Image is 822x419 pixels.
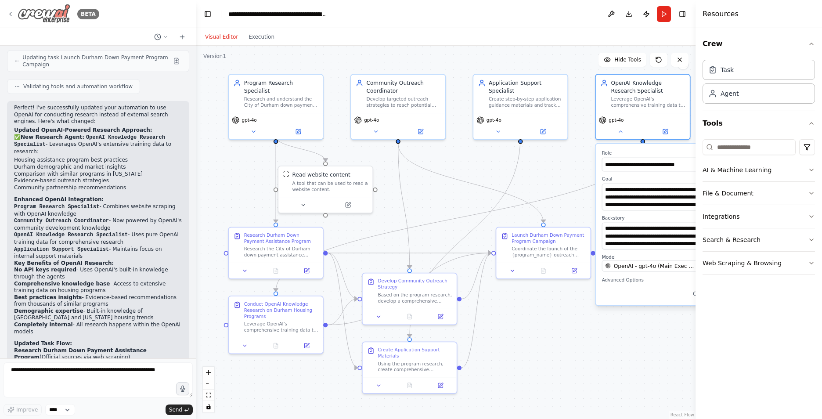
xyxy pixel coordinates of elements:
div: Launch Durham Down Payment Program CampaignCoordinate the launch of the {program_name} outreach c... [496,227,591,279]
span: Updating task Launch Durham Down Payment Program Campaign [22,54,169,68]
li: - Now powered by OpenAI's community development knowledge [14,217,182,231]
button: Open in side panel [427,312,454,321]
button: Tools [703,111,815,136]
g: Edge from 54e2fdb0-8f48-4cf3-b313-6cbe51f16b7e to f44e7ee9-a37a-4c3d-8041-a0fb1688c207 [461,249,491,372]
li: (Official sources via web scraping) [14,347,182,361]
button: Open in side panel [561,266,588,275]
li: - Built-in knowledge of [GEOGRAPHIC_DATA] and [US_STATE] housing trends [14,308,182,321]
img: ScrapeWebsiteTool [283,171,289,177]
div: Research and understand the City of Durham down payment assistance program requirements, eligibil... [244,96,318,108]
div: Create Application Support Materials [378,347,452,359]
div: Crew [703,56,815,111]
div: Based on the program research, develop a comprehensive internal outreach strategy for {program_na... [378,292,452,304]
button: No output available [260,341,292,350]
div: Conduct OpenAI Knowledge Research on Durham Housing ProgramsLeverage OpenAI's comprehensive train... [228,296,324,354]
span: gpt-4o [364,117,379,123]
li: Community partnership recommendations [14,184,182,191]
strong: New Research Agent: [21,134,84,140]
button: Improve [4,404,42,415]
g: Edge from abed339f-b2fa-4add-8b37-475ac83a56df to a07e71ee-1f9d-4fb4-b348-4e7f8160f0d7 [328,295,357,329]
strong: Key Benefits of OpenAI Research: [14,260,114,266]
g: Edge from 3c5d6ab1-2c20-42e8-aeab-ebcc5dac5c25 to b598bae2-1478-439f-8186-5de66a6e73f9 [272,136,279,223]
code: Application Support Specialist [14,246,109,253]
button: Open in side panel [277,127,320,136]
span: gpt-4o [242,117,257,123]
code: OpenAI Knowledge Research Specialist [14,232,128,238]
button: Open in side panel [399,127,442,136]
div: Read website content [292,171,350,178]
li: - Combines website scraping with OpenAI knowledge [14,203,182,217]
button: Open in side panel [293,341,320,350]
p: ✅ - Leverages OpenAI's extensive training data to research: [14,134,182,155]
span: Advanced Options [602,277,644,283]
button: Hide Tools [598,53,646,67]
button: AI & Machine Learning [703,159,815,181]
strong: Updated OpenAI-Powered Research Approach: [14,127,152,133]
nav: breadcrumb [228,10,327,18]
li: - Evidence-based recommendations from thousands of similar programs [14,294,182,308]
span: Improve [16,406,38,413]
li: Durham demographic and market insights [14,164,182,171]
strong: Enhanced OpenAI Integration: [14,196,104,202]
label: Backstory [602,215,741,221]
label: Goal [602,176,741,182]
div: Create step-by-step application guidance materials and track applicant progress through the {prog... [489,96,563,108]
label: Role [602,150,741,156]
strong: Research Durham Down Payment Assistance Program [14,347,147,361]
div: Coordinate the launch of the {program_name} outreach campaign by integrating all research finding... [512,246,586,258]
code: OpenAI Knowledge Research Specialist [14,134,165,148]
button: fit view [203,390,214,401]
div: Develop Community Outreach Strategy [378,278,452,290]
div: Program Research Specialist [244,79,318,94]
g: Edge from 9a934ed3-2517-432c-b1a3-202a541f515e to abed339f-b2fa-4add-8b37-475ac83a56df [272,144,646,291]
li: - Uses OpenAI's built-in knowledge through the agents [14,267,182,280]
div: OpenAI Knowledge Research SpecialistLeverage OpenAI's comprehensive training data to research {pr... [595,74,691,140]
li: - Access to extensive training data on housing programs [14,281,182,294]
div: Tools [703,136,815,282]
li: - All research happens within the OpenAI models [14,321,182,335]
div: Research the City of Durham down payment assistance program for {program_name} using the website ... [244,246,318,258]
strong: Best practices insights [14,294,82,300]
button: Advanced Options [602,276,741,284]
strong: Updated Task Flow: [14,340,72,347]
button: Execution [243,32,280,42]
div: Using the program research, create comprehensive application support materials for {program_name}... [378,361,452,373]
button: Open in side panel [293,266,320,275]
div: React Flow controls [203,367,214,412]
button: No output available [260,266,292,275]
button: Click to speak your automation idea [176,382,189,395]
li: - Uses pure OpenAI training data for comprehensive research [14,231,182,246]
div: Leverage OpenAI's comprehensive training data to research {program_name}, housing market trends i... [611,96,685,108]
button: Search & Research [703,228,815,251]
button: No output available [393,312,426,321]
button: Delete node [678,58,689,70]
g: Edge from 422bf6c5-0e3e-4348-abac-92923a94cbe8 to f44e7ee9-a37a-4c3d-8041-a0fb1688c207 [394,144,547,222]
div: OpenAI Knowledge Research Specialist [611,79,685,94]
div: Leverage OpenAI's comprehensive training data to research information about the {program_name} an... [244,321,318,333]
div: BETA [77,9,99,19]
p: Perfect! I've successfully updated your automation to use OpenAI for conducting research instead ... [14,105,182,125]
g: Edge from 422bf6c5-0e3e-4348-abac-92923a94cbe8 to a07e71ee-1f9d-4fb4-b348-4e7f8160f0d7 [394,144,414,268]
div: Research Durham Down Payment Assistance ProgramResearch the City of Durham down payment assistanc... [228,227,324,279]
g: Edge from 3c5d6ab1-2c20-42e8-aeab-ebcc5dac5c25 to 4299980d-aa4b-4b27-877a-9bf4a459de73 [272,136,329,161]
code: Community Outreach Coordinator [14,218,109,224]
g: Edge from b598bae2-1478-439f-8186-5de66a6e73f9 to f44e7ee9-a37a-4c3d-8041-a0fb1688c207 [328,249,491,256]
span: Send [169,406,182,413]
div: A tool that can be used to read a website content. [292,180,368,192]
span: gpt-4o [609,117,624,123]
g: Edge from b598bae2-1478-439f-8186-5de66a6e73f9 to a07e71ee-1f9d-4fb4-b348-4e7f8160f0d7 [328,249,357,303]
span: gpt-4o [487,117,501,123]
li: Housing assistance program best practices [14,157,182,164]
button: Switch to previous chat [151,32,172,42]
div: Research Durham Down Payment Assistance Program [244,232,318,245]
div: Application Support SpecialistCreate step-by-step application guidance materials and track applic... [472,74,568,140]
label: Model [602,254,741,260]
div: Community Outreach CoordinatorDevelop targeted outreach strategies to reach potential applicants ... [350,74,446,140]
div: Agent [721,89,739,98]
button: zoom out [203,378,214,390]
button: Visual Editor [200,32,243,42]
li: - Maintains focus on internal support materials [14,246,182,260]
span: Validating tools and automation workflow [23,83,133,90]
img: Logo [18,4,70,24]
li: Evidence-based outreach strategies [14,177,182,184]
